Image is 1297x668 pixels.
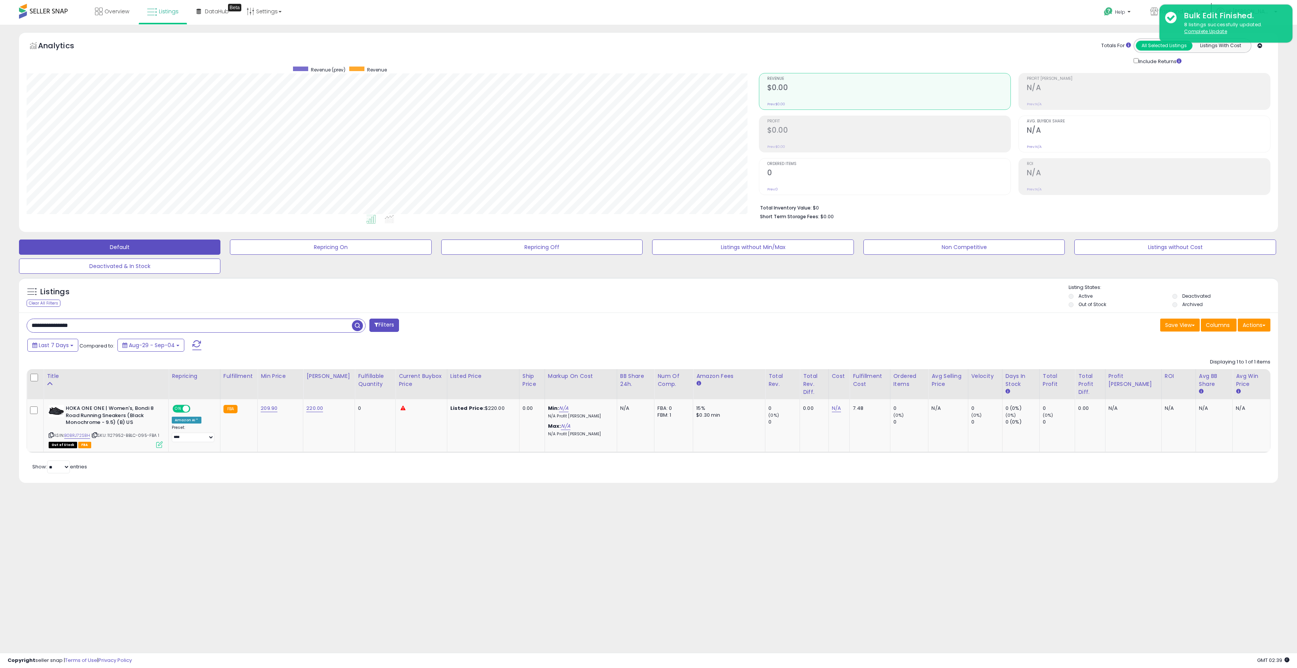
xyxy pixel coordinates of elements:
div: Amazon AI * [172,417,201,424]
span: ROI [1027,162,1270,166]
div: FBA: 0 [657,405,687,412]
small: Prev: $0.00 [767,102,785,106]
div: N/A [620,405,649,412]
small: (0%) [768,412,779,418]
span: Listings [159,8,179,15]
div: Min Price [261,372,300,380]
div: ROI [1165,372,1192,380]
b: Min: [548,405,559,412]
div: Fulfillment Cost [853,372,887,388]
p: N/A Profit [PERSON_NAME] [548,432,611,437]
small: Amazon Fees. [696,380,701,387]
div: Current Buybox Price [399,372,444,388]
b: HOKA ONE ONE | Women's, Bondi 8 Road Running Sneakers (Black Monochrome - 9.5) (B) US [66,405,158,428]
button: Columns [1201,319,1237,332]
div: Total Rev. [768,372,797,388]
span: Avg. Buybox Share [1027,119,1270,124]
div: Days In Stock [1006,372,1036,388]
button: All Selected Listings [1136,41,1192,51]
div: Listed Price [450,372,516,380]
div: N/A [1236,405,1264,412]
small: Prev: 0 [767,187,778,192]
h2: N/A [1027,168,1270,179]
div: Total Profit Diff. [1078,372,1102,396]
button: Listings With Cost [1192,41,1249,51]
div: $0.30 min [696,412,759,419]
b: Short Term Storage Fees: [760,213,819,220]
button: Filters [369,319,399,332]
div: 0 (0%) [1006,405,1039,412]
div: Title [47,372,165,380]
div: 0 [1043,405,1075,412]
div: N/A [1165,405,1190,412]
div: Profit [PERSON_NAME] [1109,372,1158,388]
button: Last 7 Days [27,339,78,352]
button: Non Competitive [863,240,1065,255]
span: Revenue (prev) [311,67,345,73]
span: Profit [767,119,1010,124]
span: DataHub [205,8,229,15]
div: 0 (0%) [1006,419,1039,425]
u: Complete Update [1184,28,1227,35]
div: 0.00 [1078,405,1099,412]
div: 15% [696,405,759,412]
div: Ordered Items [893,372,925,388]
div: N/A [931,405,962,412]
div: Avg BB Share [1199,372,1229,388]
span: Columns [1206,321,1230,329]
div: Preset: [172,425,214,442]
div: Bulk Edit Finished. [1178,10,1287,21]
a: 209.90 [261,405,277,412]
small: (0%) [1043,412,1053,418]
div: 0 [971,419,1002,425]
div: Avg Selling Price [931,372,964,388]
small: FBA [223,405,238,413]
div: Cost [832,372,847,380]
h2: $0.00 [767,83,1010,94]
span: Compared to: [79,342,114,349]
h2: 0 [767,168,1010,179]
span: Overview [105,8,129,15]
button: Aug-29 - Sep-04 [117,339,184,352]
button: Default [19,240,220,255]
span: OFF [189,406,201,412]
span: $0.00 [820,213,834,220]
h2: N/A [1027,126,1270,136]
h2: N/A [1027,83,1270,94]
a: B0BRJ72SBH [64,432,90,439]
span: FBA [78,442,91,448]
div: $220.00 [450,405,513,412]
div: 0.00 [523,405,539,412]
a: Help [1098,1,1138,25]
i: Get Help [1104,7,1113,16]
div: Markup on Cost [548,372,614,380]
span: Ordered Items [767,162,1010,166]
div: Totals For [1101,42,1131,49]
img: 41aDFEPjdgL._SL40_.jpg [49,405,64,417]
span: Help [1115,9,1125,15]
a: N/A [832,405,841,412]
div: N/A [1109,405,1156,412]
label: Out of Stock [1078,301,1106,308]
div: Clear All Filters [27,300,60,307]
div: Displaying 1 to 1 of 1 items [1210,359,1270,366]
button: Actions [1238,319,1270,332]
small: Prev: N/A [1027,102,1042,106]
th: The percentage added to the cost of goods (COGS) that forms the calculator for Min & Max prices. [545,369,617,399]
small: Prev: $0.00 [767,144,785,149]
a: 220.00 [306,405,323,412]
span: Revenue [367,67,387,73]
b: Listed Price: [450,405,485,412]
a: N/A [561,422,570,430]
span: Revenue [767,77,1010,81]
div: ASIN: [49,405,163,447]
div: 0 [358,405,390,412]
small: Avg Win Price. [1236,388,1240,395]
a: N/A [559,405,568,412]
div: Fulfillment [223,372,254,380]
span: Show: entries [32,463,87,470]
div: FBM: 1 [657,412,687,419]
div: 7.48 [853,405,884,412]
div: 0 [971,405,1002,412]
small: (0%) [971,412,982,418]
